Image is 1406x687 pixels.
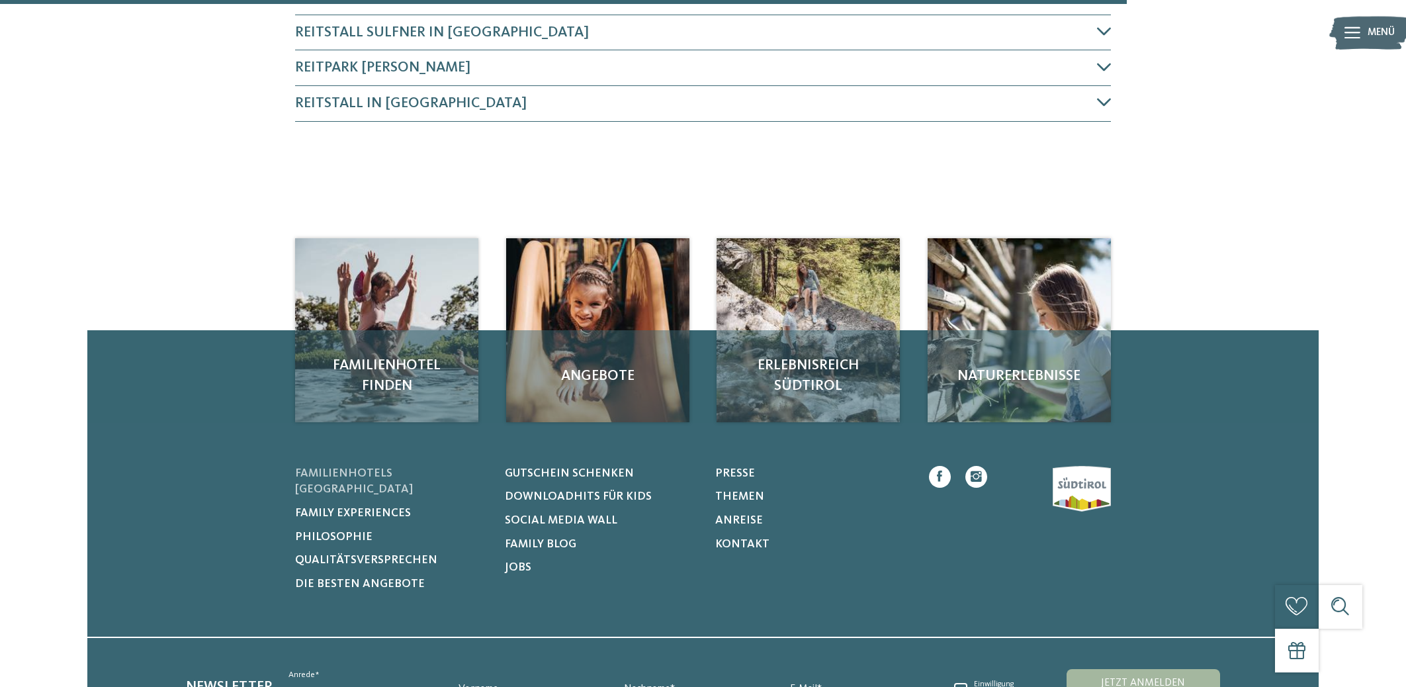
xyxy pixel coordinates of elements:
a: Family Experiences [295,506,487,522]
span: Familienhotel finden [310,355,464,396]
img: Reiten im Meraner Land, der Heimat der Haflinger [928,238,1111,422]
a: Social Media Wall [505,513,697,529]
span: Downloadhits für Kids [505,491,652,502]
a: Presse [715,466,907,482]
span: Anreise [715,515,763,526]
a: Philosophie [295,529,487,546]
span: Themen [715,491,764,502]
a: Reiten im Meraner Land, der Heimat der Haflinger Familienhotel finden [295,238,478,422]
a: Familienhotels [GEOGRAPHIC_DATA] [295,466,487,498]
a: Anreise [715,513,907,529]
a: Themen [715,489,907,506]
img: Reiten im Meraner Land, der Heimat der Haflinger [717,238,900,422]
span: Qualitätsversprechen [295,555,437,566]
a: Gutschein schenken [505,466,697,482]
span: Angebote [521,366,675,387]
span: Philosophie [295,531,373,543]
span: Gutschein schenken [505,468,634,479]
span: Social Media Wall [505,515,617,526]
span: Kontakt [715,539,769,550]
span: Erlebnisreich Südtirol [731,355,885,396]
img: Reiten im Meraner Land, der Heimat der Haflinger [506,238,689,422]
span: Family Experiences [295,508,411,519]
a: Kontakt [715,537,907,553]
span: Reitstall Sulfner in [GEOGRAPHIC_DATA] [295,25,589,40]
span: Presse [715,468,755,479]
a: Qualitätsversprechen [295,553,487,569]
a: Family Blog [505,537,697,553]
a: Die besten Angebote [295,576,487,593]
a: Downloadhits für Kids [505,489,697,506]
a: Reiten im Meraner Land, der Heimat der Haflinger Angebote [506,238,689,422]
img: Reiten im Meraner Land, der Heimat der Haflinger [295,238,478,422]
span: Naturerlebnisse [942,366,1096,387]
span: Familienhotels [GEOGRAPHIC_DATA] [295,468,413,496]
span: Jobs [505,562,531,573]
span: Reitstall in [GEOGRAPHIC_DATA] [295,96,527,111]
a: Jobs [505,560,697,576]
a: Reiten im Meraner Land, der Heimat der Haflinger Naturerlebnisse [928,238,1111,422]
span: Die besten Angebote [295,578,425,590]
span: Reitpark [PERSON_NAME] [295,60,470,75]
a: Reiten im Meraner Land, der Heimat der Haflinger Erlebnisreich Südtirol [717,238,900,422]
span: Family Blog [505,539,576,550]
